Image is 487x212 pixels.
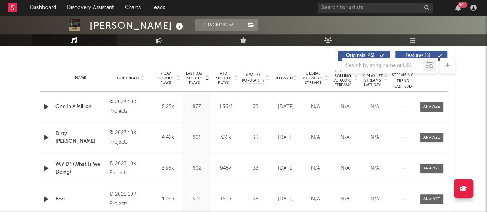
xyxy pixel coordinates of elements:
[400,53,436,58] span: Features ( 6 )
[184,134,209,142] div: 801
[213,195,238,203] div: 169k
[303,103,328,111] div: N/A
[242,195,269,203] div: 38
[184,103,209,111] div: 877
[273,103,299,111] div: [DATE]
[392,67,415,90] div: Global Streaming Trend (Last 60D)
[273,165,299,172] div: [DATE]
[332,103,358,111] div: N/A
[273,195,299,203] div: [DATE]
[55,195,106,203] a: Bori
[156,103,181,111] div: 5.25k
[184,165,209,172] div: 602
[332,195,358,203] div: N/A
[362,134,388,142] div: N/A
[342,63,423,69] input: Search by song name or URL
[242,72,264,83] span: Spotify Popularity
[213,134,238,142] div: 336k
[117,76,139,80] span: Copyright
[184,71,205,85] span: Last Day Spotify Plays
[242,134,269,142] div: 30
[458,2,467,8] div: 99 +
[274,76,293,80] span: Released
[332,134,358,142] div: N/A
[303,165,328,172] div: N/A
[343,53,378,58] span: Originals ( 26 )
[109,129,151,147] div: © 2023 10K Projects
[455,5,461,11] button: 99+
[55,75,106,81] div: Name
[395,51,447,61] button: Features(6)
[303,195,328,203] div: N/A
[55,130,106,145] a: Dirty [PERSON_NAME]
[90,19,185,32] div: [PERSON_NAME]
[338,51,390,61] button: Originals(26)
[303,134,328,142] div: N/A
[156,165,181,172] div: 3.56k
[242,165,269,172] div: 33
[362,165,388,172] div: N/A
[273,134,299,142] div: [DATE]
[55,103,106,111] a: One In A Million
[195,19,243,31] button: Tracking
[156,71,176,85] span: 7 Day Spotify Plays
[109,98,151,116] div: © 2023 10K Projects
[362,69,383,87] span: Estimated % Playlist Streams Last Day
[184,195,209,203] div: 524
[303,71,324,85] span: Global ATD Audio Streams
[362,195,388,203] div: N/A
[213,71,234,85] span: ATD Spotify Plays
[55,161,106,176] a: W.Y.D? (What Is We Doing)
[156,134,181,142] div: 4.42k
[332,165,358,172] div: N/A
[109,159,151,178] div: © 2023 10K Projects
[213,165,238,172] div: 945k
[318,3,433,13] input: Search for artists
[362,103,388,111] div: N/A
[332,69,353,87] span: Global Rolling 7D Audio Streams
[213,103,238,111] div: 1.36M
[242,103,269,111] div: 33
[109,190,151,209] div: © 2025 10K Projects
[156,195,181,203] div: 4.04k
